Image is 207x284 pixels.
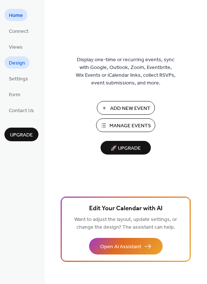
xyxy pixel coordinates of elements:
span: Contact Us [9,107,34,115]
span: Settings [9,75,28,83]
a: Form [4,88,25,100]
span: 🚀 Upgrade [105,143,146,153]
button: Upgrade [4,128,38,141]
span: Views [9,44,23,51]
span: Manage Events [109,122,151,130]
a: Connect [4,25,33,37]
a: Contact Us [4,104,38,116]
span: Want to adjust the layout, update settings, or change the design? The assistant can help. [74,215,177,232]
button: Manage Events [96,118,155,132]
span: Design [9,59,25,67]
span: Form [9,91,20,99]
span: Connect [9,28,28,35]
button: Add New Event [97,101,155,115]
span: Open AI Assistant [100,243,141,251]
button: 🚀 Upgrade [101,141,151,155]
a: Home [4,9,27,21]
span: Home [9,12,23,20]
span: Display one-time or recurring events, sync with Google, Outlook, Zoom, Eventbrite, Wix Events or ... [76,56,176,87]
a: Settings [4,72,33,84]
a: Views [4,41,27,53]
a: Design [4,56,30,69]
button: Open AI Assistant [89,238,163,254]
span: Add New Event [110,105,150,112]
span: Edit Your Calendar with AI [89,204,163,214]
span: Upgrade [10,131,33,139]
